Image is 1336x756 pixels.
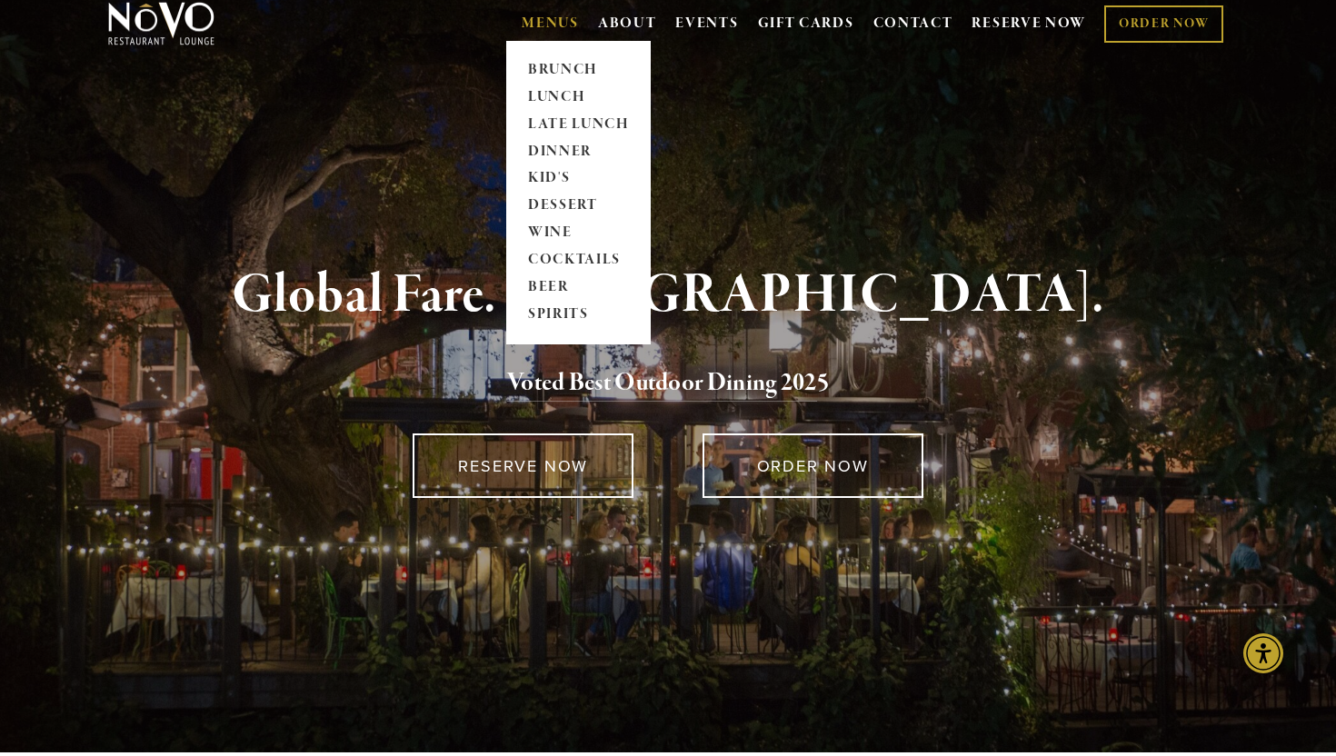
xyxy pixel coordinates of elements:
h2: 5 [138,364,1198,403]
a: COCKTAILS [522,247,635,274]
a: ABOUT [598,15,657,33]
a: Voted Best Outdoor Dining 202 [507,367,817,402]
a: GIFT CARDS [758,6,854,41]
a: RESERVE NOW [413,433,633,498]
a: DESSERT [522,193,635,220]
a: WINE [522,220,635,247]
a: BRUNCH [522,56,635,84]
a: RESERVE NOW [972,6,1086,41]
strong: Global Fare. [GEOGRAPHIC_DATA]. [232,261,1103,330]
a: DINNER [522,138,635,165]
a: MENUS [522,15,579,33]
a: ORDER NOW [1104,5,1223,43]
a: LUNCH [522,84,635,111]
div: Accessibility Menu [1243,633,1283,673]
a: KID'S [522,165,635,193]
a: CONTACT [873,6,953,41]
a: SPIRITS [522,302,635,329]
a: BEER [522,274,635,302]
a: EVENTS [675,15,738,33]
img: Novo Restaurant &amp; Lounge [105,1,218,46]
a: ORDER NOW [703,433,923,498]
a: LATE LUNCH [522,111,635,138]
